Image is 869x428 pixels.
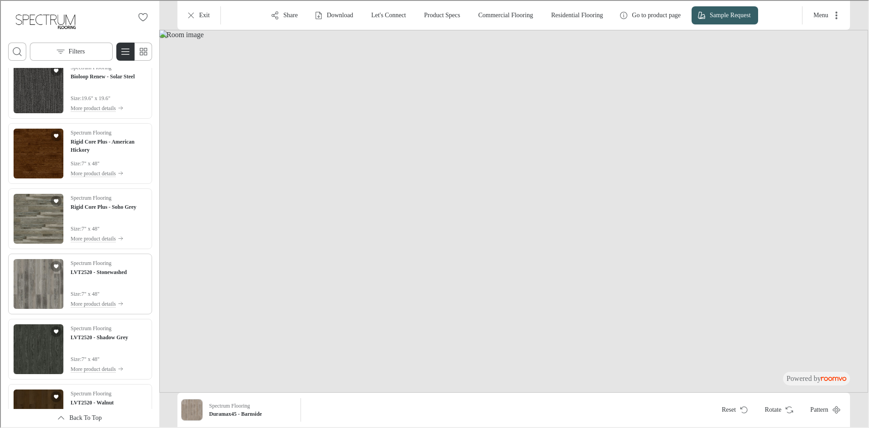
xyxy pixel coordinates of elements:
[423,10,459,19] p: Product Specs
[282,10,297,19] p: Share
[714,400,753,418] button: Reset product
[50,325,61,336] button: Add LVT2520 - Shadow Grey to favorites
[81,224,99,232] p: 7" x 48"
[115,42,134,60] button: Switch to detail view
[81,159,99,167] p: 7" x 48"
[115,42,151,60] div: Product List Mode Selector
[50,390,61,401] button: Add LVT2520 - Walnut to favorites
[7,7,82,34] a: Go to Spectrum Flooring's website.
[7,42,25,60] button: Open search box
[550,10,602,19] p: Residential Flooring
[70,364,115,372] p: More product details
[7,253,151,313] div: See LVT2520 - Stonewashed in the room
[70,389,110,397] p: Spectrum Flooring
[81,93,110,101] p: 19.6" x 19.6"
[50,130,61,140] button: Add Rigid Core Plus - American Hickory to favorites
[133,42,151,60] button: Switch to simple view
[70,102,134,112] button: More product details
[13,323,62,373] img: LVT2520 - Shadow Grey. Link opens in a new window.
[70,103,115,111] p: More product details
[70,168,115,177] p: More product details
[7,318,151,379] div: See LVT2520 - Shadow Grey in the room
[208,401,249,409] p: Spectrum Flooring
[691,5,757,24] button: Sample Request
[13,258,62,308] img: LVT2520 - Stonewashed. Link opens in a new window.
[158,29,867,392] img: Room image
[70,298,126,308] button: More product details
[50,260,61,271] button: Add LVT2520 - Stonewashed to favorites
[81,354,99,362] p: 7" x 48"
[70,267,126,275] h4: LVT2520 - Stonewashed
[7,57,151,118] div: See Bioloop Renew - Solar Steel in the room
[70,398,113,406] h4: LVT2520 - Walnut
[70,168,146,178] button: More product details
[70,233,135,243] button: More product details
[50,195,61,206] button: Add Rigid Core Plus - Soho Grey to favorites
[543,5,610,24] button: Residential Flooring
[70,234,115,242] p: More product details
[70,289,81,297] p: Size :
[70,224,81,232] p: Size :
[613,5,687,24] button: Go to product page
[70,332,127,341] h4: LVT2520 - Shadow Grey
[13,193,62,243] img: Rigid Core Plus - Soho Grey. Link opens in a new window.
[786,373,845,383] p: Powered by
[81,289,99,297] p: 7" x 48"
[180,5,216,24] button: Exit
[70,72,134,80] h4: Bioloop Renew - Solar Steel
[70,93,81,101] p: Size :
[70,137,146,153] h4: Rigid Core Plus - American Hickory
[70,159,81,167] p: Size :
[264,5,304,24] button: Share
[70,299,115,307] p: More product details
[820,376,845,380] img: roomvo_wordmark.svg
[7,7,82,34] img: Logo representing Spectrum Flooring.
[308,5,359,24] button: Download
[326,10,352,19] p: Download
[477,10,532,19] p: Commercial Flooring
[70,258,110,266] p: Spectrum Flooring
[50,64,61,75] button: Add Bioloop Renew - Solar Steel to favorites
[805,5,845,24] button: More actions
[470,5,540,24] button: Commercial Flooring
[802,400,845,418] button: Open pattern dialog
[370,10,405,19] p: Let's Connect
[70,193,110,201] p: Spectrum Flooring
[13,63,62,112] img: Bioloop Renew - Solar Steel. Link opens in a new window.
[13,128,62,178] img: Rigid Core Plus - American Hickory. Link opens in a new window.
[7,408,151,426] button: Scroll back to the beginning
[7,188,151,248] div: See Rigid Core Plus - Soho Grey in the room
[198,10,209,19] p: Exit
[133,7,151,25] button: No favorites
[208,409,293,417] h6: Duramax45 - Barnside
[786,373,845,383] div: The visualizer is powered by Roomvo.
[68,46,84,55] p: Filters
[709,10,750,19] p: Sample Request
[70,202,135,210] h4: Rigid Core Plus - Soho Grey
[181,399,201,419] img: Duramax45 - Barnside
[70,323,110,332] p: Spectrum Flooring
[757,400,799,418] button: Rotate Surface
[416,5,467,24] button: Product Specs
[205,398,296,420] button: Show details for Duramax45 - Barnside
[70,354,81,362] p: Size :
[70,128,110,136] p: Spectrum Flooring
[363,5,412,24] button: Let's Connect
[7,122,151,183] div: See Rigid Core Plus - American Hickory in the room
[70,363,127,373] button: More product details
[631,10,680,19] p: Go to product page
[29,42,112,60] button: Open the filters menu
